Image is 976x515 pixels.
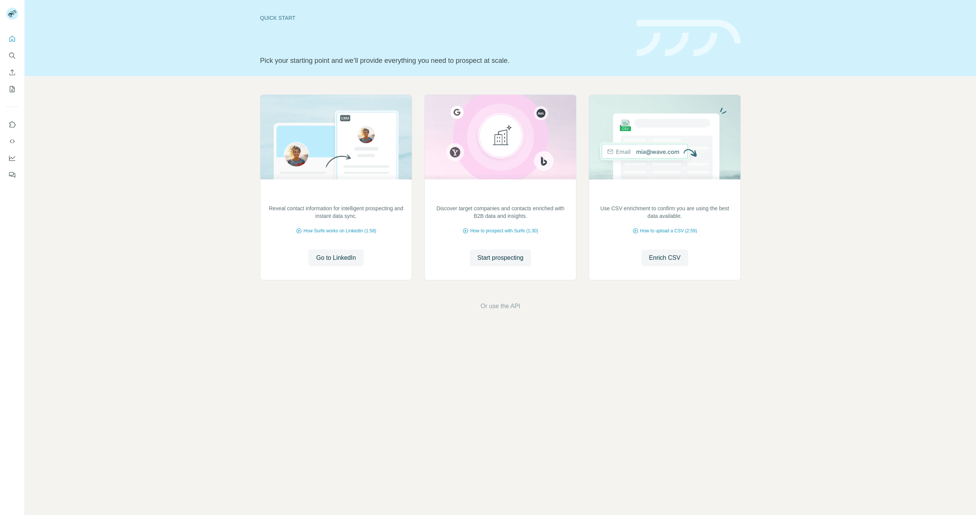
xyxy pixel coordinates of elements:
button: Quick start [6,32,18,46]
p: Use CSV enrichment to confirm you are using the best data available. [597,205,733,220]
h2: Prospect on LinkedIn [297,189,375,200]
h2: Identify target accounts [457,189,544,200]
div: Quick start [260,14,628,22]
button: Feedback [6,168,18,182]
p: Discover target companies and contacts enriched with B2B data and insights. [432,205,568,220]
img: Identify target accounts [424,95,576,179]
span: Enrich CSV [649,253,681,262]
p: Pick your starting point and we’ll provide everything you need to prospect at scale. [260,55,628,66]
img: banner [637,20,741,57]
span: How Surfe works on LinkedIn (1:58) [303,227,376,234]
button: Enrich CSV [6,66,18,79]
span: Go to LinkedIn [316,253,356,262]
span: How to prospect with Surfe (1:30) [470,227,538,234]
button: Use Surfe API [6,134,18,148]
button: Search [6,49,18,62]
span: How to upload a CSV (2:59) [640,227,697,234]
img: Enrich your contact lists [589,95,741,179]
button: Enrich CSV [641,250,688,266]
button: My lists [6,82,18,96]
img: Prospect on LinkedIn [260,95,412,179]
button: Start prospecting [470,250,531,266]
button: Go to LinkedIn [308,250,363,266]
button: Use Surfe on LinkedIn [6,118,18,131]
span: Start prospecting [477,253,523,262]
button: Dashboard [6,151,18,165]
p: Reveal contact information for intelligent prospecting and instant data sync. [268,205,404,220]
h1: Let’s prospect together [260,35,628,51]
h2: Enrich your contact lists [620,189,709,200]
button: Or use the API [480,302,520,311]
